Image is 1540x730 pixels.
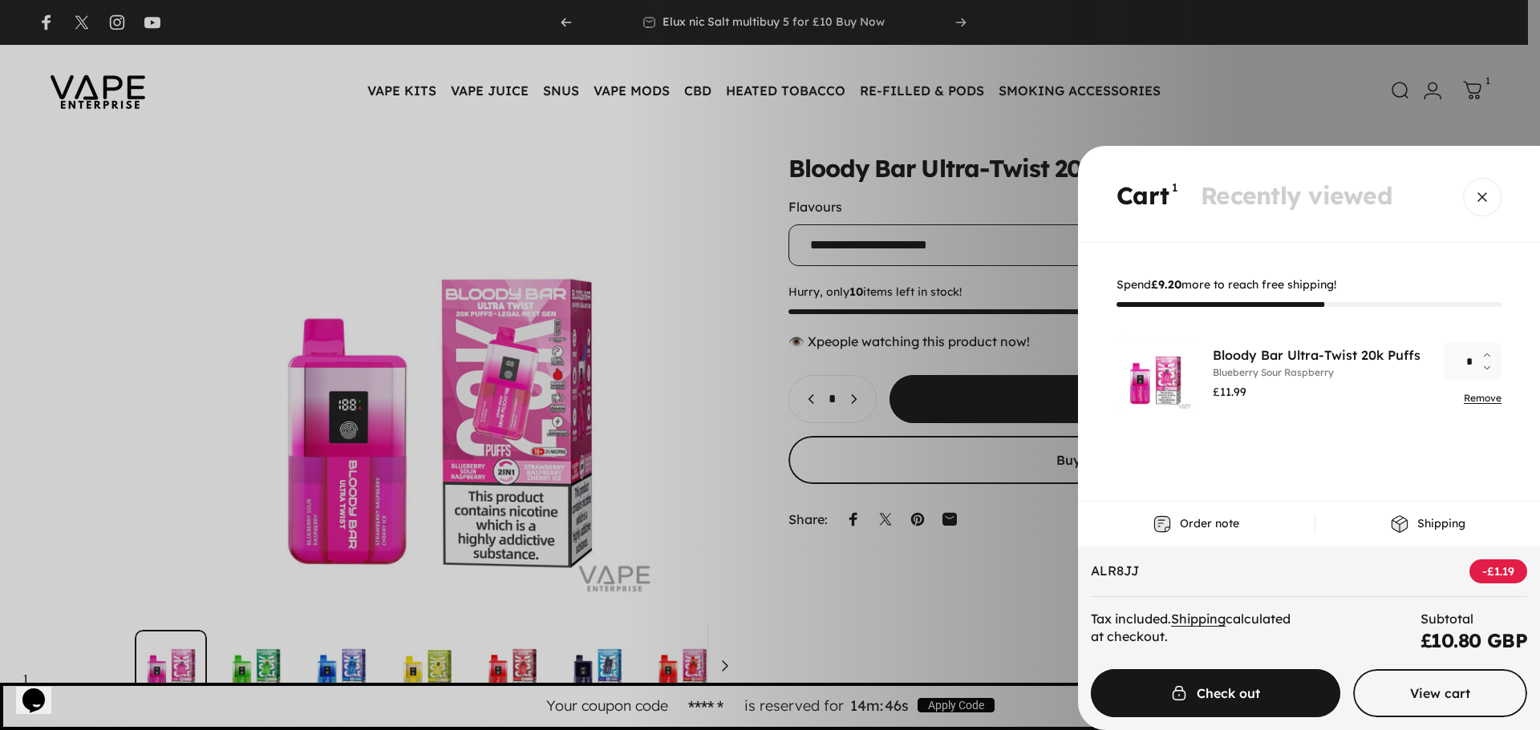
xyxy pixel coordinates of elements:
[1353,669,1527,717] a: View cart
[16,666,67,714] iframe: chat widget
[1091,559,1527,583] li: ALR8JJ
[1420,631,1527,650] div: £10.80 GBP
[1078,514,1315,534] button: Order note
[1213,366,1334,378] dd: Blueberry Sour Raspberry
[1116,336,1193,413] img: Bloody Bar Ultra-Twist 20k
[1469,559,1527,583] span: -£1.19
[1201,180,1392,211] span: Recently viewed
[1180,517,1239,531] span: Order note
[1201,184,1392,211] button: Recently viewed
[1116,278,1501,292] span: Spend more to reach free shipping!
[1482,342,1501,361] button: Increase quantity for Bloody Bar Ultra-Twist 20k Puffs
[1151,277,1181,292] span: £9.20
[1482,361,1501,381] button: Decrease quantity for Bloody Bar Ultra-Twist 20k Puffs
[1171,611,1226,627] a: Shipping
[1417,517,1465,531] span: Shipping
[1213,347,1420,363] a: Bloody Bar Ultra-Twist 20k Puffs
[1091,559,1527,597] ul: Discount
[1213,383,1420,401] div: £11.99
[1420,610,1527,627] span: Subtotal
[1464,392,1501,404] a: Remove
[1463,178,1501,216] button: Close
[1091,669,1340,717] button: Check out
[1444,342,1501,381] input: Quantity for Bloody Bar Ultra-Twist 20k Puffs
[1091,610,1303,650] div: Tax included. calculated at checkout.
